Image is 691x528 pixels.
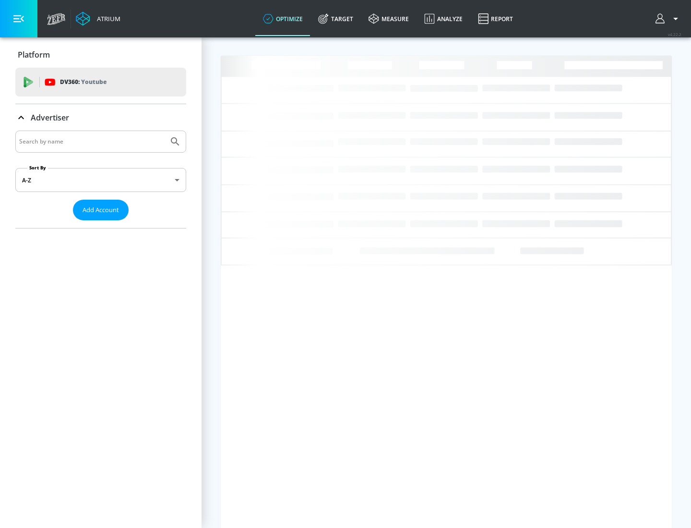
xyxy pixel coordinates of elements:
[15,220,186,228] nav: list of Advertiser
[361,1,417,36] a: measure
[18,49,50,60] p: Platform
[15,104,186,131] div: Advertiser
[15,41,186,68] div: Platform
[76,12,120,26] a: Atrium
[255,1,310,36] a: optimize
[15,168,186,192] div: A-Z
[81,77,107,87] p: Youtube
[417,1,470,36] a: Analyze
[15,68,186,96] div: DV360: Youtube
[27,165,48,171] label: Sort By
[310,1,361,36] a: Target
[31,112,69,123] p: Advertiser
[60,77,107,87] p: DV360:
[93,14,120,23] div: Atrium
[668,32,681,37] span: v 4.22.2
[19,135,165,148] input: Search by name
[73,200,129,220] button: Add Account
[470,1,521,36] a: Report
[83,204,119,216] span: Add Account
[15,131,186,228] div: Advertiser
